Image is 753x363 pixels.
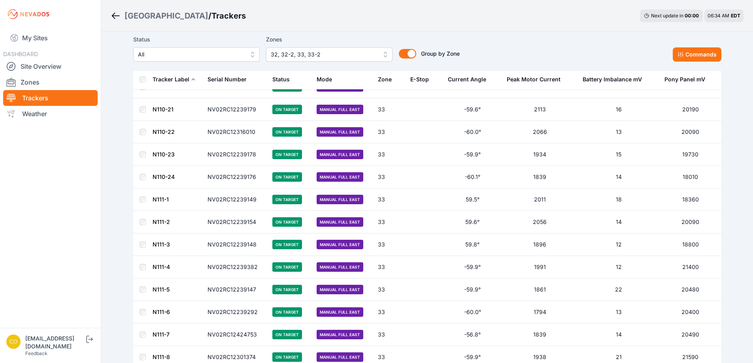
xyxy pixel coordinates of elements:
[125,10,208,21] a: [GEOGRAPHIC_DATA]
[673,47,721,62] button: Commands
[731,13,740,19] span: EDT
[443,121,502,143] td: -60.0°
[502,256,578,278] td: 1991
[502,301,578,324] td: 1794
[373,166,406,188] td: 33
[271,50,377,59] span: 32, 32-2, 33, 33-2
[203,188,268,211] td: NV02RC12239149
[502,166,578,188] td: 1839
[443,324,502,346] td: -56.8°
[208,70,253,89] button: Serial Number
[660,324,721,346] td: 20490
[378,70,398,89] button: Zone
[6,8,51,21] img: Nevados
[373,211,406,233] td: 33
[317,172,363,182] span: Manual Full East
[443,98,502,121] td: -59.6°
[660,256,721,278] td: 21400
[3,28,98,47] a: My Sites
[578,98,660,121] td: 16
[153,173,175,180] a: N110-24
[502,278,578,301] td: 1861
[578,143,660,166] td: 15
[317,330,363,339] span: Manual Full East
[3,58,98,74] a: Site Overview
[203,166,268,188] td: NV02RC12239176
[443,301,502,324] td: -60.0°
[502,188,578,211] td: 2011
[153,241,170,248] a: N111-3
[507,75,561,83] div: Peak Motor Current
[373,324,406,346] td: 33
[3,106,98,122] a: Weather
[266,35,393,44] label: Zones
[111,6,246,26] nav: Breadcrumb
[153,151,175,158] a: N110-23
[133,47,260,62] button: All
[203,233,268,256] td: NV02RC12239148
[583,70,648,89] button: Battery Imbalance mV
[317,75,332,83] div: Mode
[317,262,363,272] span: Manual Full East
[660,301,721,324] td: 20400
[317,285,363,294] span: Manual Full East
[660,98,721,121] td: 20190
[507,70,567,89] button: Peak Motor Current
[502,98,578,121] td: 2113
[153,70,196,89] button: Tracker Label
[685,13,699,19] div: 00 : 00
[272,150,302,159] span: On Target
[3,90,98,106] a: Trackers
[203,256,268,278] td: NV02RC12239382
[153,286,170,293] a: N111-5
[578,256,660,278] td: 12
[133,35,260,44] label: Status
[153,331,170,338] a: N111-7
[373,188,406,211] td: 33
[664,75,705,83] div: Pony Panel mV
[373,233,406,256] td: 33
[317,195,363,204] span: Manual Full East
[317,70,338,89] button: Mode
[578,233,660,256] td: 12
[317,307,363,317] span: Manual Full East
[203,121,268,143] td: NV02RC12316010
[448,70,493,89] button: Current Angle
[208,10,211,21] span: /
[272,262,302,272] span: On Target
[203,301,268,324] td: NV02RC12239292
[272,127,302,137] span: On Target
[373,143,406,166] td: 33
[651,13,683,19] span: Next update in
[578,211,660,233] td: 14
[272,172,302,182] span: On Target
[272,105,302,114] span: On Target
[211,10,246,21] h3: Trackers
[421,50,460,57] span: Group by Zone
[203,98,268,121] td: NV02RC12239179
[3,51,38,57] span: DASHBOARD
[660,211,721,233] td: 20090
[138,50,244,59] span: All
[578,188,660,211] td: 18
[660,233,721,256] td: 18800
[502,324,578,346] td: 1839
[317,352,363,362] span: Manual Full East
[317,127,363,137] span: Manual Full East
[373,278,406,301] td: 33
[6,335,21,349] img: controlroomoperator@invenergy.com
[583,75,642,83] div: Battery Imbalance mV
[660,166,721,188] td: 18010
[272,285,302,294] span: On Target
[153,218,170,225] a: N111-2
[203,278,268,301] td: NV02RC12239147
[502,233,578,256] td: 1896
[578,301,660,324] td: 13
[660,121,721,143] td: 20090
[660,278,721,301] td: 20480
[502,211,578,233] td: 2056
[153,75,189,83] div: Tracker Label
[272,75,290,83] div: Status
[25,350,47,356] a: Feedback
